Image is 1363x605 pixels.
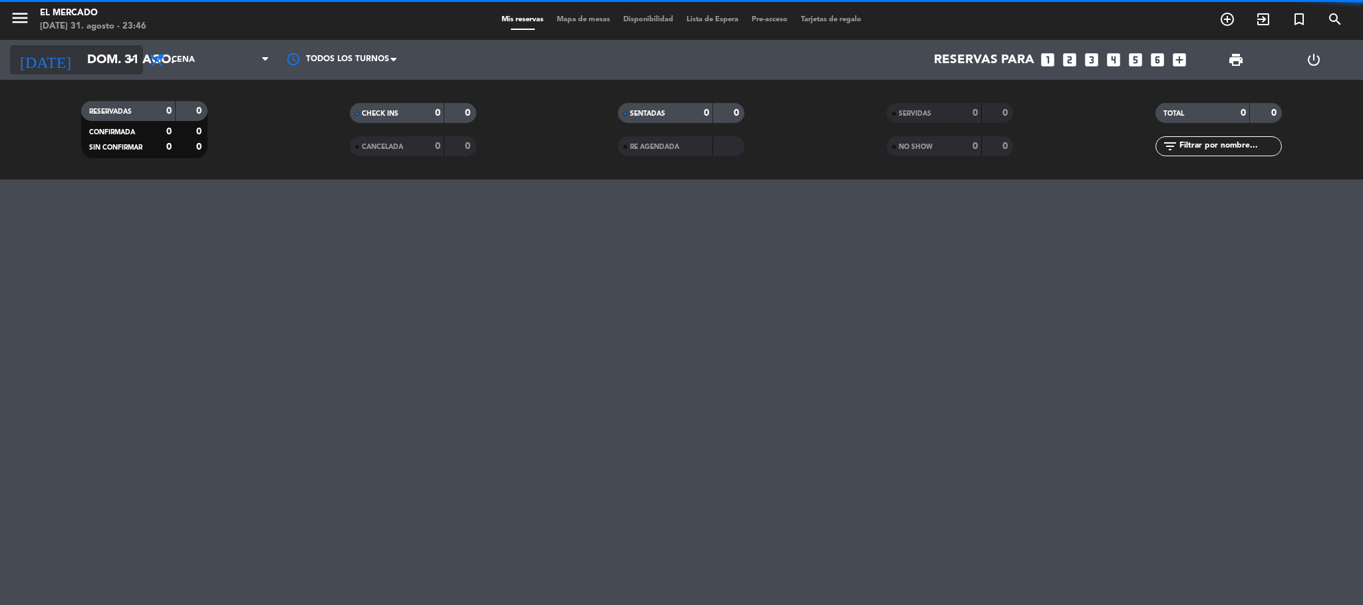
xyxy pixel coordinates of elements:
[1127,51,1144,68] i: looks_5
[10,8,30,28] i: menu
[1228,52,1244,68] span: print
[973,108,978,118] strong: 0
[1171,51,1188,68] i: add_box
[1163,110,1184,117] span: TOTAL
[1149,51,1166,68] i: looks_6
[1306,52,1322,68] i: power_settings_new
[1255,11,1271,27] i: exit_to_app
[1327,11,1343,27] i: search
[1219,11,1235,27] i: add_circle_outline
[465,108,473,118] strong: 0
[362,144,403,150] span: CANCELADA
[630,144,679,150] span: RE AGENDADA
[435,108,440,118] strong: 0
[899,144,933,150] span: NO SHOW
[630,110,665,117] span: SENTADAS
[196,106,204,116] strong: 0
[1105,51,1122,68] i: looks_4
[172,55,195,64] span: Cena
[680,16,745,23] span: Lista de Espera
[40,7,146,20] div: El Mercado
[1002,108,1010,118] strong: 0
[40,20,146,33] div: [DATE] 31. agosto - 23:46
[1002,142,1010,151] strong: 0
[1061,51,1078,68] i: looks_two
[1083,51,1100,68] i: looks_3
[89,144,142,151] span: SIN CONFIRMAR
[166,106,172,116] strong: 0
[550,16,617,23] span: Mapa de mesas
[1271,108,1279,118] strong: 0
[196,127,204,136] strong: 0
[1178,139,1281,154] input: Filtrar por nombre...
[10,8,30,33] button: menu
[617,16,680,23] span: Disponibilidad
[734,108,742,118] strong: 0
[89,108,132,115] span: RESERVADAS
[1241,108,1246,118] strong: 0
[899,110,931,117] span: SERVIDAS
[495,16,550,23] span: Mis reservas
[704,108,709,118] strong: 0
[362,110,398,117] span: CHECK INS
[465,142,473,151] strong: 0
[10,45,80,74] i: [DATE]
[1162,138,1178,154] i: filter_list
[166,142,172,152] strong: 0
[934,53,1034,67] span: Reservas para
[166,127,172,136] strong: 0
[89,129,135,136] span: CONFIRMADA
[973,142,978,151] strong: 0
[1275,40,1353,80] div: LOG OUT
[124,52,140,68] i: arrow_drop_down
[196,142,204,152] strong: 0
[794,16,868,23] span: Tarjetas de regalo
[435,142,440,151] strong: 0
[1291,11,1307,27] i: turned_in_not
[745,16,794,23] span: Pre-acceso
[1039,51,1056,68] i: looks_one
